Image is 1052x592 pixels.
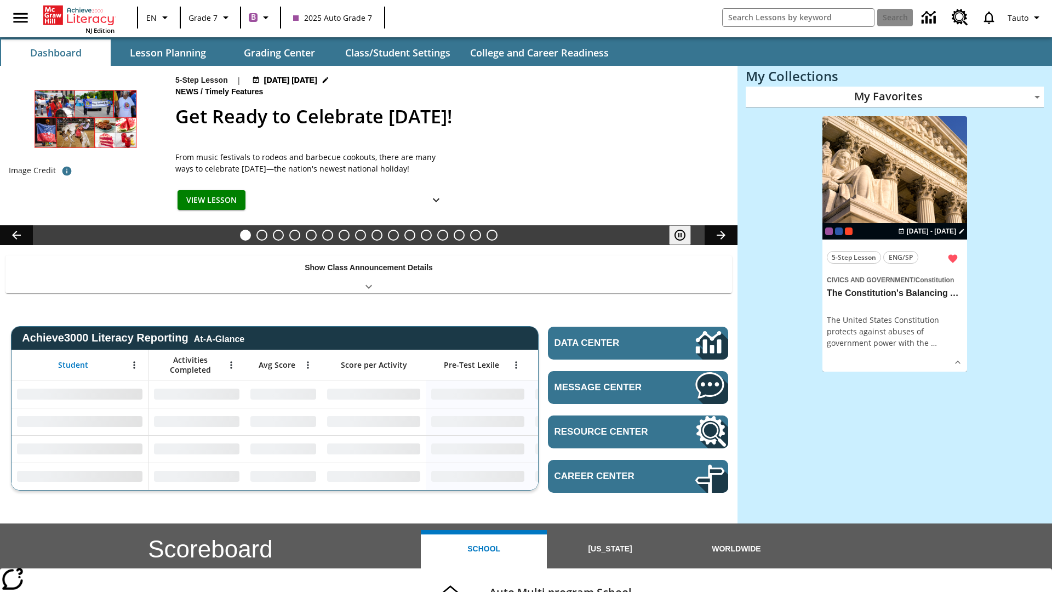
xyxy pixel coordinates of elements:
[530,435,634,463] div: No Data,
[289,230,300,241] button: Slide 4 Time for Moon Rules?
[264,75,317,86] span: [DATE] [DATE]
[746,87,1044,107] div: My Favorites
[245,463,322,490] div: No Data,
[245,380,322,408] div: No Data,
[832,252,876,263] span: 5-Step Lesson
[194,332,244,344] div: At-A-Glance
[548,460,728,493] a: Career Center
[723,9,874,26] input: search field
[943,249,963,269] button: Remove from Favorites
[223,357,239,373] button: Open Menu
[530,408,634,435] div: No Data,
[201,87,203,96] span: /
[237,75,241,86] span: |
[245,408,322,435] div: No Data,
[240,230,251,241] button: Slide 1 Get Ready to Celebrate Juneteenth!
[530,380,634,408] div: No Data,
[175,151,449,174] div: From music festivals to rodeos and barbecue cookouts, there are many ways to celebrate [DATE]—the...
[425,190,447,210] button: Show Details
[225,39,334,66] button: Grading Center
[421,530,547,568] button: School
[293,12,372,24] span: 2025 Auto Grade 7
[421,230,432,241] button: Slide 12 Mixed Practice: Citing Evidence
[913,276,915,284] span: /
[113,39,222,66] button: Lesson Planning
[56,161,78,181] button: Image credit: Top, left to right: Aaron of L.A. Photography/Shutterstock; Aaron of L.A. Photograp...
[975,3,1003,32] a: Notifications
[336,39,459,66] button: Class/Student Settings
[175,86,201,98] span: News
[835,227,843,235] div: OL 2025 Auto Grade 8
[827,288,963,299] h3: The Constitution's Balancing Act
[244,8,277,27] button: Boost Class color is purple. Change class color
[205,86,265,98] span: Timely Features
[896,226,967,236] button: Aug 24 - Aug 24 Choose Dates
[461,39,618,66] button: College and Career Readiness
[300,357,316,373] button: Open Menu
[85,26,115,35] span: NJ Edition
[175,103,724,130] h2: Get Ready to Celebrate Juneteenth!
[931,338,937,348] span: …
[404,230,415,241] button: Slide 11 The Invasion of the Free CD
[454,230,465,241] button: Slide 14 Career Lesson
[669,225,702,245] div: Pause
[306,230,317,241] button: Slide 5 Cruise Ships: Making Waves
[470,230,481,241] button: Slide 15 The Constitution's Balancing Act
[825,227,833,235] div: Current Class
[273,230,284,241] button: Slide 3 Free Returns: A Gain or a Drain?
[889,252,913,263] span: ENG/SP
[148,435,245,463] div: No Data,
[907,226,956,236] span: [DATE] - [DATE]
[146,12,157,24] span: EN
[669,225,691,245] button: Pause
[845,227,853,235] div: Test 1
[43,4,115,26] a: Home
[148,408,245,435] div: No Data,
[305,262,433,274] p: Show Class Announcement Details
[245,435,322,463] div: No Data,
[1003,8,1048,27] button: Profile/Settings
[437,230,448,241] button: Slide 13 Pre-release lesson
[1008,12,1028,24] span: Tauto
[822,116,967,372] div: lesson details
[548,371,728,404] a: Message Center
[178,190,245,210] button: View Lesson
[827,251,881,264] button: 5-Step Lesson
[148,380,245,408] div: No Data,
[256,230,267,241] button: Slide 2 Back On Earth
[705,225,737,245] button: Lesson carousel, Next
[58,360,88,370] span: Student
[371,230,382,241] button: Slide 9 Attack of the Terrifying Tomatoes
[827,276,913,284] span: Civics and Government
[530,463,634,490] div: No Data,
[341,360,407,370] span: Score per Activity
[827,314,963,349] div: The United States Constitution protects against abuses of government power with the
[554,338,658,349] span: Data Center
[188,12,218,24] span: Grade 7
[322,230,333,241] button: Slide 6 Private! Keep Out!
[746,69,1044,84] h3: My Collections
[251,10,256,24] span: B
[508,357,524,373] button: Open Menu
[175,151,449,174] span: From music festivals to rodeos and barbecue cookouts, there are many ways to celebrate Juneteenth...
[548,415,728,448] a: Resource Center, Will open in new tab
[827,274,963,286] span: Topic: Civics and Government/Constitution
[355,230,366,241] button: Slide 8 Solar Power to the People
[883,251,918,264] button: ENG/SP
[388,230,399,241] button: Slide 10 Fashion Forward in Ancient Rome
[915,3,945,33] a: Data Center
[916,276,954,284] span: Constitution
[154,355,226,375] span: Activities Completed
[548,327,728,360] a: Data Center
[259,360,295,370] span: Avg Score
[950,354,966,371] button: Show Details
[554,382,662,393] span: Message Center
[547,530,673,568] button: [US_STATE]
[126,357,142,373] button: Open Menu
[339,230,350,241] button: Slide 7 The Last Homesteaders
[43,3,115,35] div: Home
[175,75,228,86] p: 5-Step Lesson
[945,3,975,32] a: Resource Center, Will open in new tab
